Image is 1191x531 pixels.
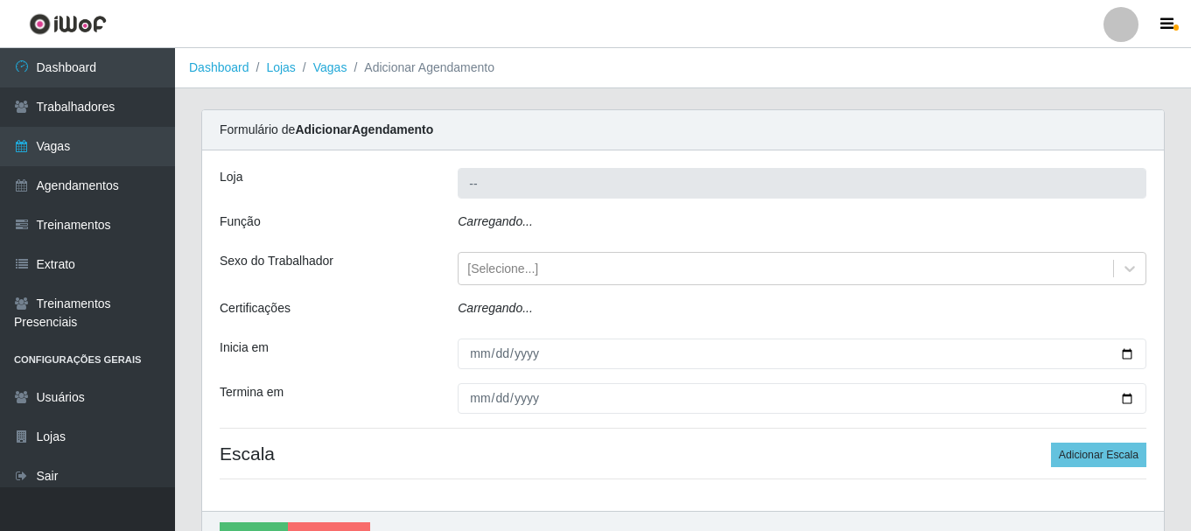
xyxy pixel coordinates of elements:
strong: Adicionar Agendamento [295,122,433,136]
label: Loja [220,168,242,186]
i: Carregando... [458,301,533,315]
input: 00/00/0000 [458,383,1146,414]
i: Carregando... [458,214,533,228]
label: Função [220,213,261,231]
label: Termina em [220,383,284,402]
nav: breadcrumb [175,48,1191,88]
div: [Selecione...] [467,260,538,278]
div: Formulário de [202,110,1164,150]
input: 00/00/0000 [458,339,1146,369]
label: Sexo do Trabalhador [220,252,333,270]
label: Certificações [220,299,291,318]
a: Vagas [313,60,347,74]
li: Adicionar Agendamento [347,59,494,77]
a: Dashboard [189,60,249,74]
label: Inicia em [220,339,269,357]
button: Adicionar Escala [1051,443,1146,467]
h4: Escala [220,443,1146,465]
img: CoreUI Logo [29,13,107,35]
a: Lojas [266,60,295,74]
